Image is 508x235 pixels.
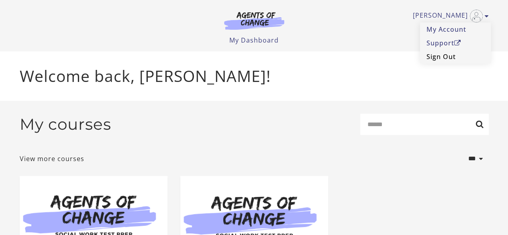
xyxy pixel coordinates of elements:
[420,22,491,36] a: My Account
[413,10,485,22] a: Toggle menu
[20,115,111,134] h2: My courses
[216,11,293,30] img: Agents of Change Logo
[229,36,279,45] a: My Dashboard
[20,154,84,163] a: View more courses
[454,40,461,46] i: Open in a new window
[420,36,491,50] a: SupportOpen in a new window
[20,64,489,88] p: Welcome back, [PERSON_NAME]!
[420,50,491,63] a: Sign Out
